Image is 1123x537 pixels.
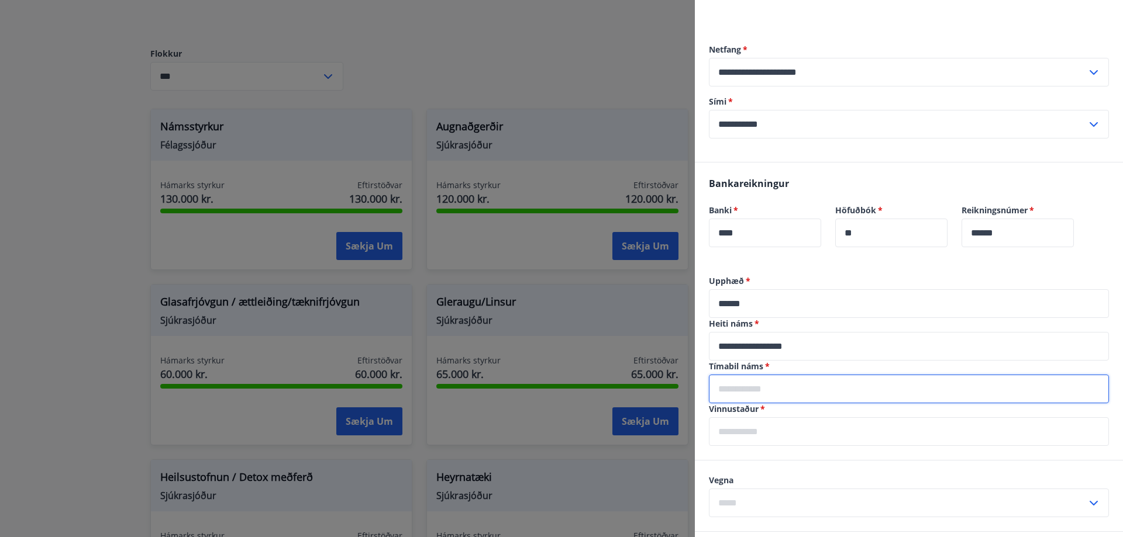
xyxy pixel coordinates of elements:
[709,177,789,190] span: Bankareikningur
[962,205,1074,216] label: Reikningsnúmer
[709,417,1109,446] div: Vinnustaður
[709,375,1109,403] div: Tímabil náms
[709,332,1109,361] div: Heiti náms
[709,205,821,216] label: Banki
[709,403,1109,415] label: Vinnustaður
[709,361,1109,372] label: Tímabil náms
[709,289,1109,318] div: Upphæð
[835,205,948,216] label: Höfuðbók
[709,318,1109,330] label: Heiti náms
[709,96,1109,108] label: Sími
[709,474,1109,486] label: Vegna
[709,275,1109,287] label: Upphæð
[709,44,1109,56] label: Netfang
